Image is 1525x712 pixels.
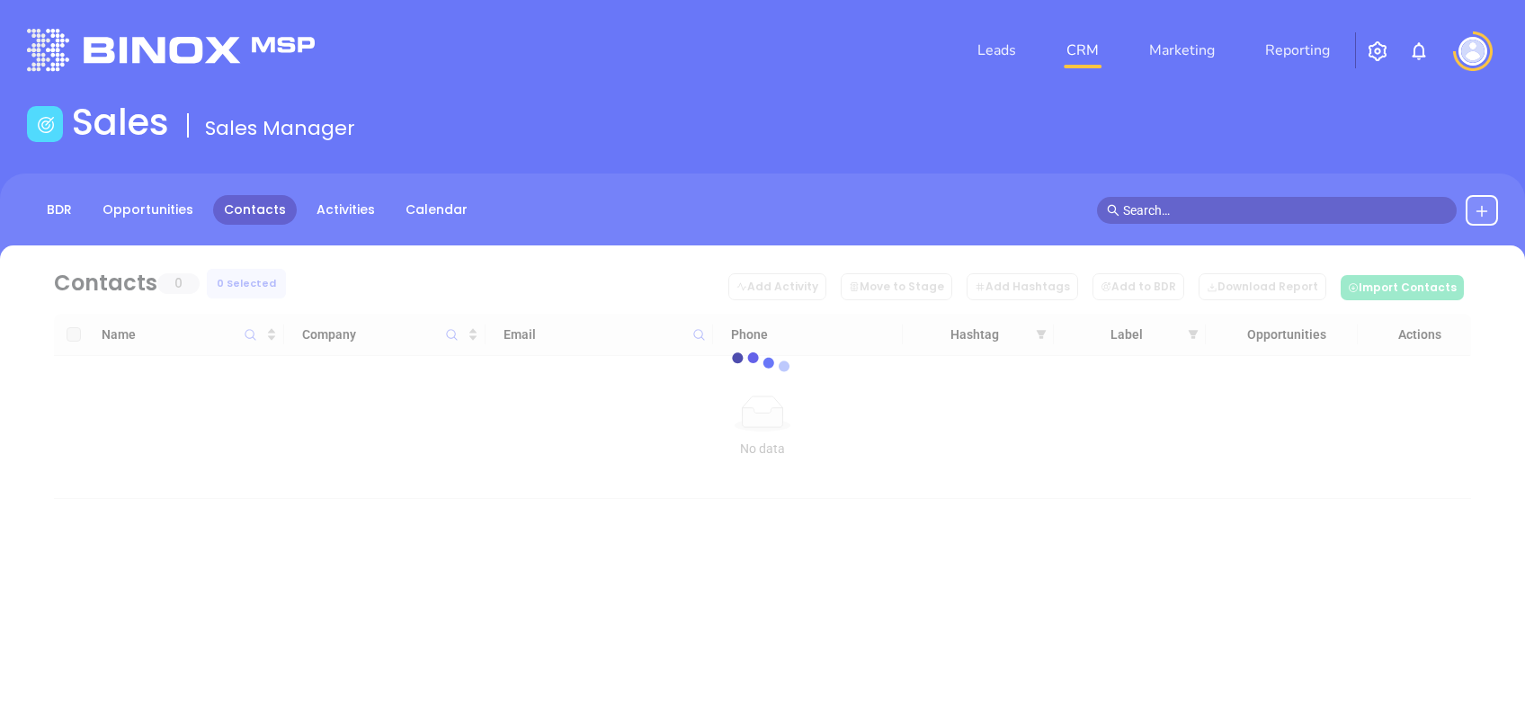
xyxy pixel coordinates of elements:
a: BDR [36,195,83,225]
a: Calendar [395,195,478,225]
h1: Sales [72,101,169,144]
span: Sales Manager [205,114,355,142]
img: logo [27,29,315,71]
a: Leads [970,32,1023,68]
a: Opportunities [92,195,204,225]
span: search [1107,204,1119,217]
img: iconNotification [1408,40,1430,62]
a: Activities [306,195,386,225]
a: Contacts [213,195,297,225]
a: Marketing [1142,32,1222,68]
input: Search… [1123,200,1447,220]
a: CRM [1059,32,1106,68]
img: user [1458,37,1487,66]
a: Reporting [1258,32,1337,68]
img: iconSetting [1367,40,1388,62]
